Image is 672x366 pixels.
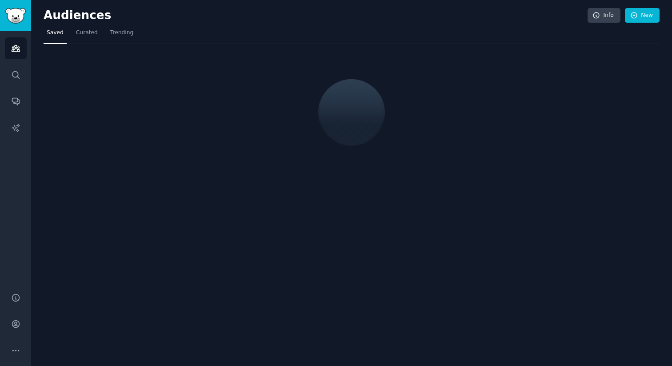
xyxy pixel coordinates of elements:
[44,26,67,44] a: Saved
[76,29,98,37] span: Curated
[110,29,133,37] span: Trending
[5,8,26,24] img: GummySearch logo
[47,29,64,37] span: Saved
[625,8,660,23] a: New
[107,26,136,44] a: Trending
[73,26,101,44] a: Curated
[44,8,588,23] h2: Audiences
[588,8,620,23] a: Info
